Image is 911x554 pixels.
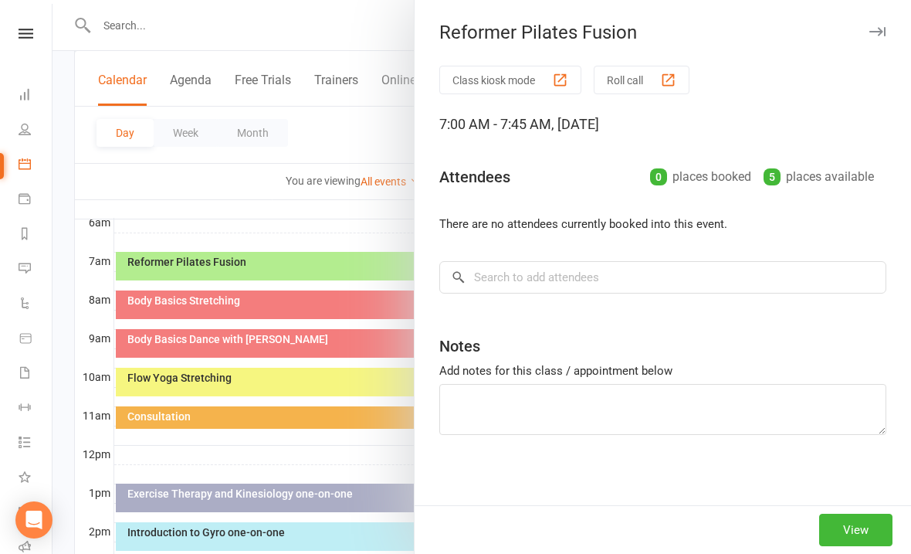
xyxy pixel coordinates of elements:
[439,362,886,380] div: Add notes for this class / appointment below
[439,166,510,188] div: Attendees
[594,66,689,94] button: Roll call
[19,114,53,148] a: People
[15,501,52,539] div: Open Intercom Messenger
[19,79,53,114] a: Dashboard
[415,22,911,43] div: Reformer Pilates Fusion
[764,166,874,188] div: places available
[650,166,751,188] div: places booked
[764,168,781,185] div: 5
[19,496,53,531] a: General attendance kiosk mode
[19,183,53,218] a: Payments
[439,261,886,294] input: Search to add attendees
[19,148,53,183] a: Calendar
[650,168,667,185] div: 0
[19,218,53,253] a: Reports
[439,335,480,357] div: Notes
[19,322,53,357] a: Product Sales
[19,461,53,496] a: What's New
[439,114,886,135] div: 7:00 AM - 7:45 AM, [DATE]
[819,514,892,546] button: View
[439,66,581,94] button: Class kiosk mode
[439,215,886,233] li: There are no attendees currently booked into this event.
